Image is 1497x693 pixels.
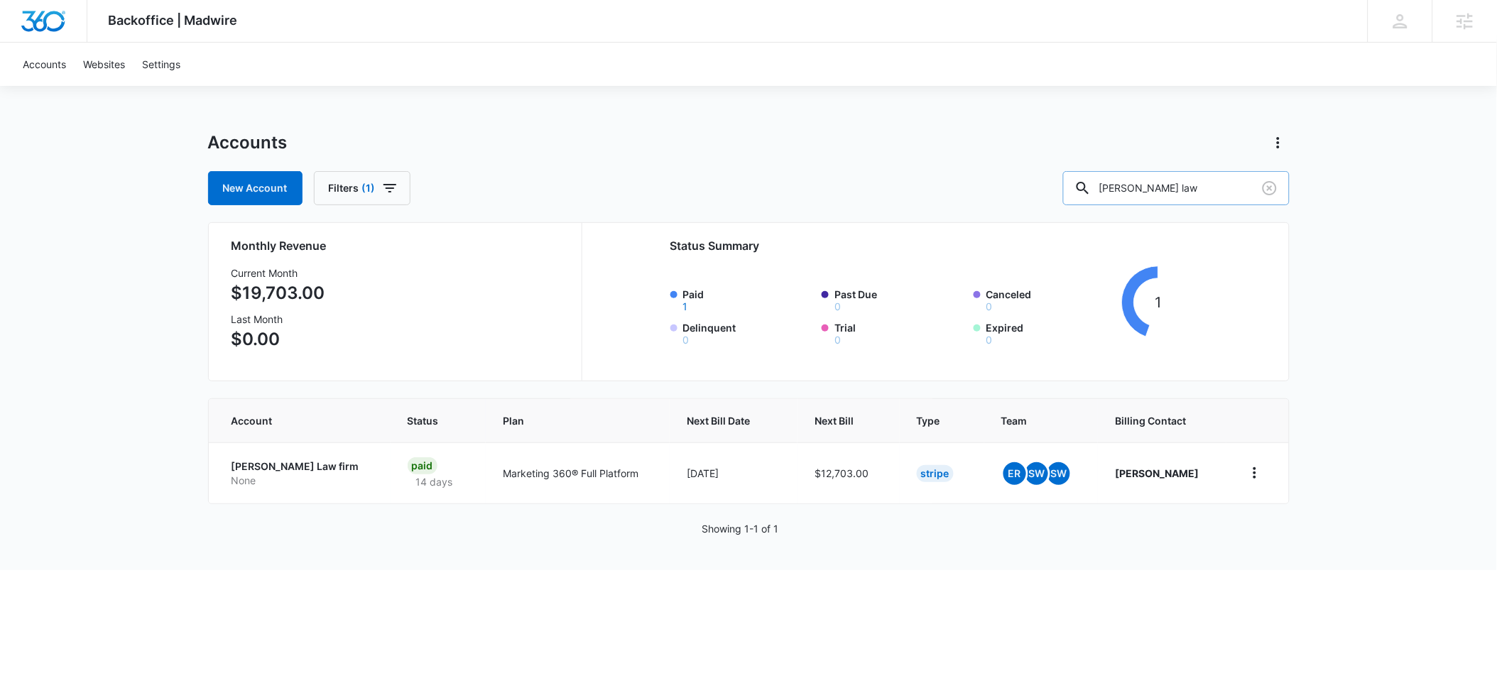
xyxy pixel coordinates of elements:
a: Accounts [14,43,75,86]
button: Filters(1) [314,171,410,205]
button: Actions [1267,131,1290,154]
td: [DATE] [670,442,798,503]
label: Expired [986,320,1117,345]
a: Websites [75,43,134,86]
label: Past Due [834,287,965,312]
td: $12,703.00 [798,442,899,503]
p: [PERSON_NAME] Law firm [232,459,374,474]
div: Stripe [917,465,954,482]
span: ER [1003,462,1026,485]
label: Canceled [986,287,1117,312]
h1: Accounts [208,132,288,153]
button: home [1243,462,1266,484]
p: $0.00 [232,327,325,352]
p: 14 days [408,474,462,489]
a: Settings [134,43,189,86]
p: None [232,474,374,488]
h2: Status Summary [670,237,1195,254]
p: Marketing 360® Full Platform [503,466,653,481]
input: Search [1063,171,1290,205]
p: Showing 1-1 of 1 [702,521,778,536]
strong: [PERSON_NAME] [1115,467,1199,479]
label: Delinquent [683,320,814,345]
p: $19,703.00 [232,280,325,306]
span: Status [408,413,449,428]
span: Account [232,413,353,428]
span: (1) [362,183,376,193]
label: Trial [834,320,965,345]
h2: Monthly Revenue [232,237,565,254]
span: Next Bill [815,413,861,428]
span: Backoffice | Madwire [109,13,238,28]
a: New Account [208,171,303,205]
span: Next Bill Date [687,413,760,428]
button: Paid [683,302,688,312]
div: Paid [408,457,437,474]
span: Type [917,413,947,428]
label: Paid [683,287,814,312]
h3: Current Month [232,266,325,280]
tspan: 1 [1155,293,1162,311]
span: SW [1047,462,1070,485]
span: Billing Contact [1115,413,1209,428]
a: [PERSON_NAME] Law firmNone [232,459,374,487]
span: Plan [503,413,653,428]
h3: Last Month [232,312,325,327]
span: Team [1001,413,1061,428]
button: Clear [1258,177,1281,200]
span: SW [1025,462,1048,485]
